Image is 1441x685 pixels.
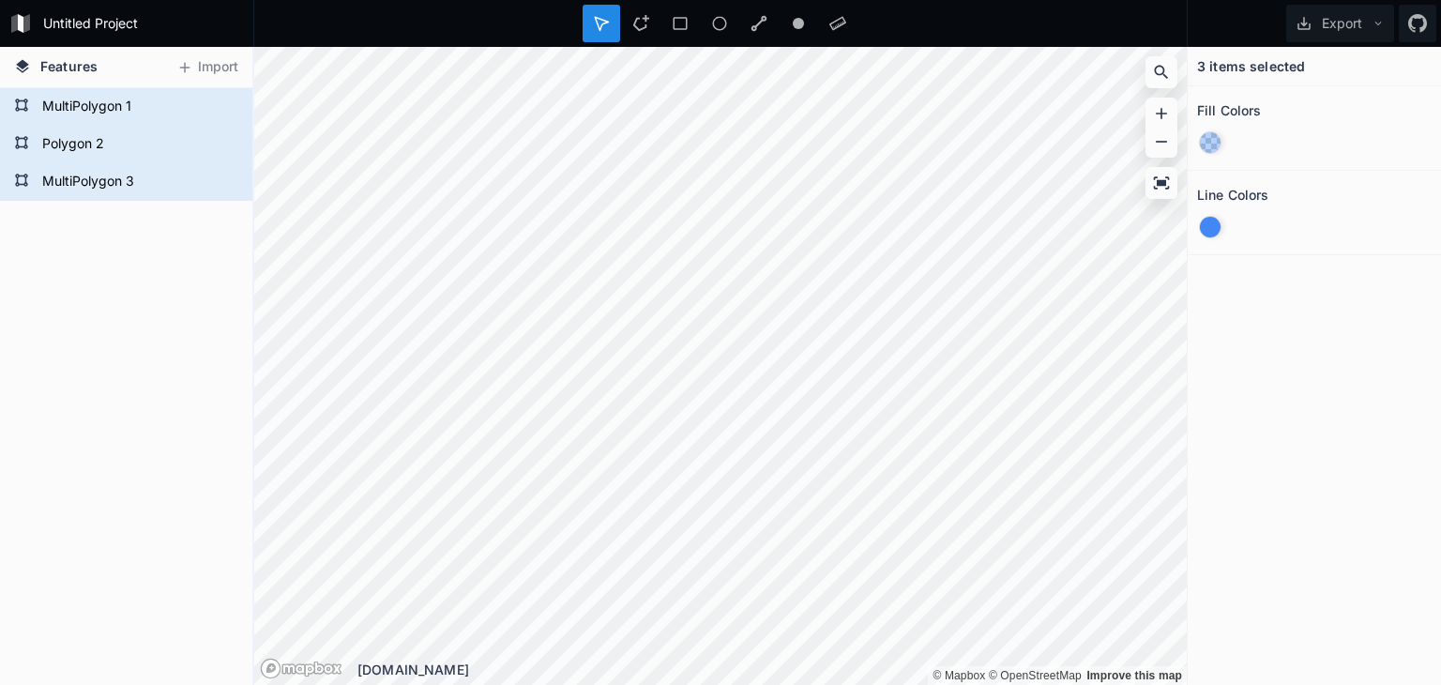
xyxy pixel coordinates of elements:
[989,669,1082,682] a: OpenStreetMap
[1197,96,1262,125] h2: Fill Colors
[1286,5,1394,42] button: Export
[260,658,342,679] a: Mapbox logo
[1197,180,1269,209] h2: Line Colors
[1197,56,1305,76] h4: 3 items selected
[357,660,1187,679] div: [DOMAIN_NAME]
[933,669,985,682] a: Mapbox
[40,56,98,76] span: Features
[167,53,248,83] button: Import
[1086,669,1182,682] a: Map feedback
